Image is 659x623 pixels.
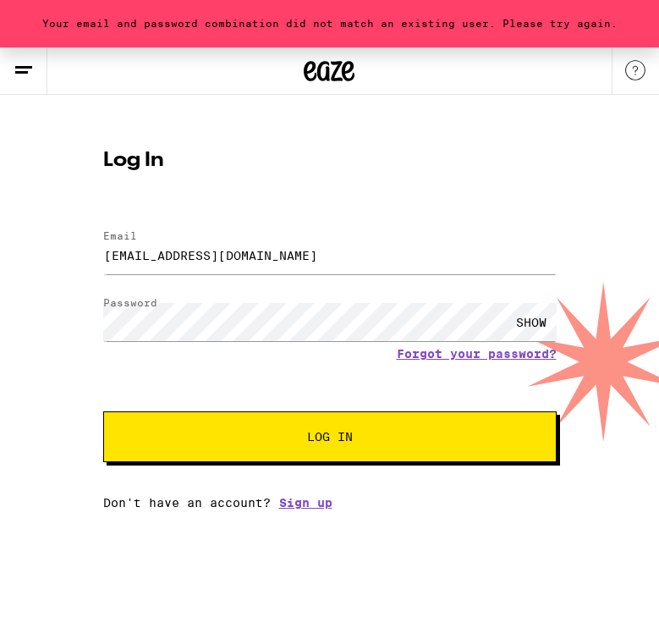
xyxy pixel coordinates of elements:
span: Log In [307,431,353,443]
a: Sign up [279,496,332,510]
div: SHOW [506,303,557,341]
button: Log In [103,411,557,462]
label: Email [103,230,137,241]
div: Don't have an account? [103,496,557,510]
a: Forgot your password? [397,347,557,361]
input: Email [103,236,557,274]
h1: Log In [103,151,557,171]
label: Password [103,297,157,308]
